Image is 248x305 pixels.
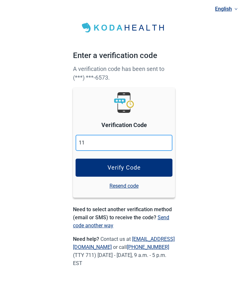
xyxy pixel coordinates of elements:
span: Need help? [73,236,100,242]
img: Koda Health [78,21,170,35]
div: Verification Code [101,121,147,130]
p: A verification code has been sent to (***) ***-6573. [73,64,175,82]
img: sms [114,92,134,113]
a: [EMAIL_ADDRESS][DOMAIN_NAME] [73,236,175,250]
div: Verify Code [108,164,141,171]
a: Resend code [109,182,139,190]
span: down [234,7,238,11]
span: Contact us at [73,236,175,250]
span: or call (TTY 711) [73,244,169,258]
a: [PHONE_NUMBER] [127,244,169,250]
h1: Enter a verification code [73,50,175,64]
span: [DATE] - [DATE], 9 a.m. - 5 p.m. EST [73,252,166,266]
button: Verify Code [76,159,172,177]
a: Current language: English [212,4,240,14]
span: Need to select another verification method (email or SMS) to receive the code? [73,206,172,221]
input: Enter Code Here [76,135,172,151]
